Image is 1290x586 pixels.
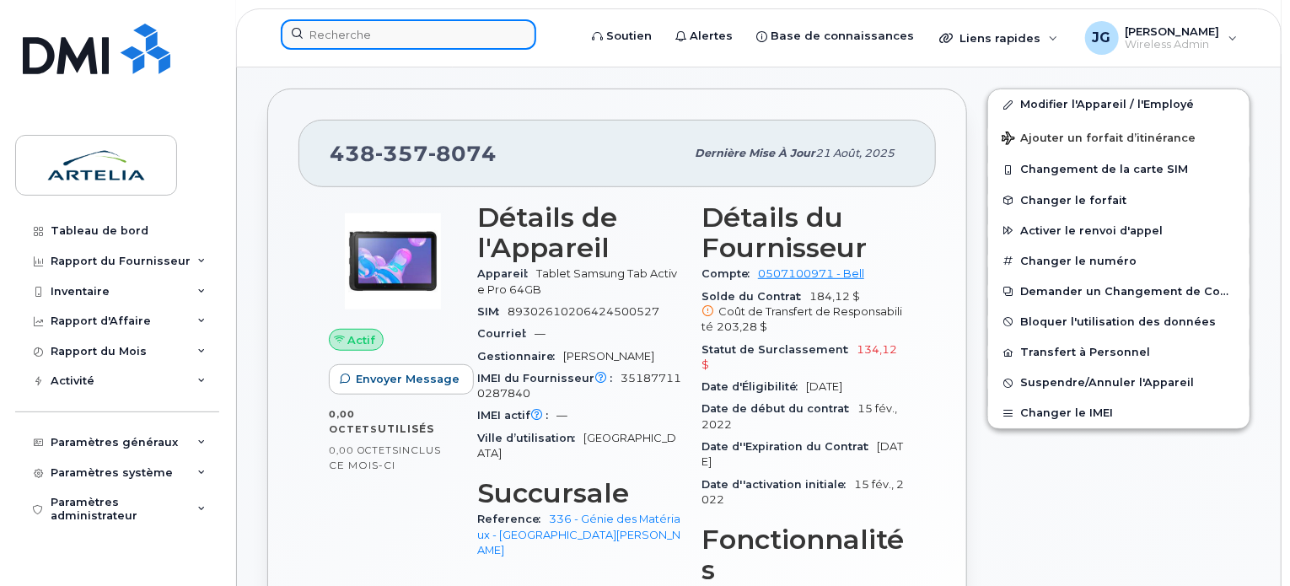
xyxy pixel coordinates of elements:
span: [GEOGRAPHIC_DATA] [477,432,676,460]
button: Activer le renvoi d'appel [988,216,1250,246]
span: Courriel [477,327,535,340]
span: Base de connaissances [771,28,914,45]
span: Date d'Éligibilité [701,380,806,393]
span: Ville d’utilisation [477,432,583,444]
span: Reference [477,513,549,525]
a: Alertes [664,19,744,53]
button: Envoyer Message [329,364,474,395]
span: Wireless Admin [1126,38,1220,51]
span: Date d''Expiration du Contrat [701,440,877,453]
span: IMEI du Fournisseur [477,372,621,384]
span: 184,12 $ [701,290,906,336]
span: 134,12 $ [701,343,897,371]
img: image20231002-3703462-twfi5z.jpeg [342,211,443,312]
span: Date d''activation initiale [701,478,854,491]
button: Suspendre/Annuler l'Appareil [988,368,1250,398]
input: Recherche [281,19,536,50]
span: [PERSON_NAME] [1126,24,1220,38]
span: Actif [348,332,376,348]
button: Bloquer l'utilisation des données [988,307,1250,337]
span: 438 [330,141,497,166]
a: Modifier l'Appareil / l'Employé [988,89,1250,120]
span: 357 [375,141,428,166]
button: Changer le IMEI [988,398,1250,428]
h3: Fonctionnalités [701,524,906,585]
span: 15 fév., 2022 [701,402,897,430]
h3: Succursale [477,478,681,508]
div: Liens rapides [927,21,1070,55]
span: 203,28 $ [717,320,767,333]
span: Liens rapides [959,31,1040,45]
span: 0,00 Octets [329,444,399,456]
span: Dernière mise à jour [695,147,815,159]
span: Compte [701,267,758,280]
span: Solde du Contrat [701,290,809,303]
span: IMEI actif [477,409,556,422]
span: Activer le renvoi d'appel [1020,224,1163,237]
span: Statut de Surclassement [701,343,857,356]
a: 0507100971 - Bell [758,267,864,280]
span: Gestionnaire [477,350,563,363]
span: Alertes [690,28,733,45]
div: Justin Gauthier [1073,21,1250,55]
h3: Détails du Fournisseur [701,202,906,263]
button: Changer le forfait [988,185,1250,216]
span: 0,00 Octets [329,408,378,435]
span: utilisés [378,422,434,435]
span: JG [1093,28,1111,48]
span: Changer le forfait [1020,194,1126,207]
span: Soutien [606,28,652,45]
h3: Détails de l'Appareil [477,202,681,263]
span: Coût de Transfert de Responsabilité [701,305,902,333]
a: Base de connaissances [744,19,926,53]
span: 21 août, 2025 [815,147,895,159]
button: Transfert à Personnel [988,337,1250,368]
span: — [556,409,567,422]
span: [PERSON_NAME] [563,350,654,363]
span: [DATE] [806,380,842,393]
span: Appareil [477,267,536,280]
a: 336 - Génie des Matériaux - [GEOGRAPHIC_DATA][PERSON_NAME] [477,513,680,556]
button: Demander un Changement de Compte [988,277,1250,307]
span: Suspendre/Annuler l'Appareil [1020,377,1194,390]
button: Changer le numéro [988,246,1250,277]
span: 15 fév., 2022 [701,478,904,506]
span: 8074 [428,141,497,166]
span: Tablet Samsung Tab Active Pro 64GB [477,267,677,295]
button: Changement de la carte SIM [988,154,1250,185]
span: Date de début du contrat [701,402,857,415]
span: SIM [477,305,508,318]
span: — [535,327,546,340]
span: Envoyer Message [356,371,460,387]
span: Ajouter un forfait d’itinérance [1002,132,1196,148]
a: Soutien [580,19,664,53]
button: Ajouter un forfait d’itinérance [988,120,1250,154]
span: 89302610206424500527 [508,305,659,318]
